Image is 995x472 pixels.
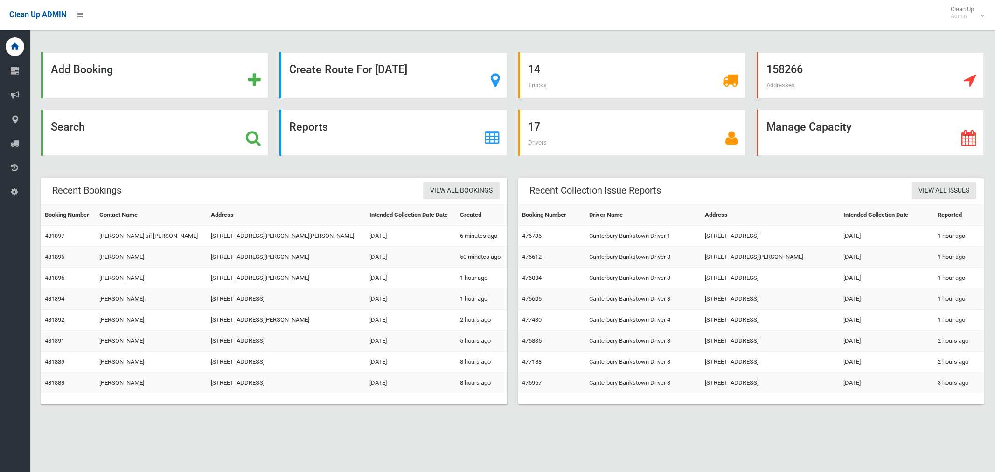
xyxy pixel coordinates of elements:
[366,331,456,352] td: [DATE]
[585,247,701,268] td: Canterbury Bankstown Driver 3
[934,352,984,373] td: 2 hours ago
[96,331,207,352] td: [PERSON_NAME]
[840,310,934,331] td: [DATE]
[207,352,366,373] td: [STREET_ADDRESS]
[701,247,839,268] td: [STREET_ADDRESS][PERSON_NAME]
[934,331,984,352] td: 2 hours ago
[518,181,672,200] header: Recent Collection Issue Reports
[757,110,984,156] a: Manage Capacity
[96,226,207,247] td: [PERSON_NAME] sil [PERSON_NAME]
[840,373,934,394] td: [DATE]
[366,226,456,247] td: [DATE]
[45,253,64,260] a: 481896
[456,331,507,352] td: 5 hours ago
[528,82,547,89] span: Trucks
[51,120,85,133] strong: Search
[456,289,507,310] td: 1 hour ago
[522,232,542,239] a: 476736
[701,373,839,394] td: [STREET_ADDRESS]
[840,289,934,310] td: [DATE]
[207,268,366,289] td: [STREET_ADDRESS][PERSON_NAME]
[366,289,456,310] td: [DATE]
[366,247,456,268] td: [DATE]
[45,358,64,365] a: 481889
[701,310,839,331] td: [STREET_ADDRESS]
[45,316,64,323] a: 481892
[522,316,542,323] a: 477430
[366,373,456,394] td: [DATE]
[207,289,366,310] td: [STREET_ADDRESS]
[585,310,701,331] td: Canterbury Bankstown Driver 4
[96,205,207,226] th: Contact Name
[45,232,64,239] a: 481897
[701,352,839,373] td: [STREET_ADDRESS]
[522,358,542,365] a: 477188
[96,289,207,310] td: [PERSON_NAME]
[289,63,407,76] strong: Create Route For [DATE]
[45,379,64,386] a: 481888
[96,310,207,331] td: [PERSON_NAME]
[41,52,268,98] a: Add Booking
[840,247,934,268] td: [DATE]
[366,310,456,331] td: [DATE]
[41,205,96,226] th: Booking Number
[456,226,507,247] td: 6 minutes ago
[96,352,207,373] td: [PERSON_NAME]
[45,274,64,281] a: 481895
[585,205,701,226] th: Driver Name
[840,331,934,352] td: [DATE]
[701,226,839,247] td: [STREET_ADDRESS]
[701,331,839,352] td: [STREET_ADDRESS]
[701,289,839,310] td: [STREET_ADDRESS]
[840,226,934,247] td: [DATE]
[423,182,500,200] a: View All Bookings
[207,205,366,226] th: Address
[456,205,507,226] th: Created
[585,268,701,289] td: Canterbury Bankstown Driver 3
[912,182,976,200] a: View All Issues
[518,205,586,226] th: Booking Number
[701,268,839,289] td: [STREET_ADDRESS]
[366,268,456,289] td: [DATE]
[456,352,507,373] td: 8 hours ago
[840,352,934,373] td: [DATE]
[528,139,547,146] span: Drivers
[951,13,974,20] small: Admin
[518,110,745,156] a: 17 Drivers
[766,82,795,89] span: Addresses
[96,247,207,268] td: [PERSON_NAME]
[41,110,268,156] a: Search
[934,289,984,310] td: 1 hour ago
[518,52,745,98] a: 14 Trucks
[528,63,540,76] strong: 14
[840,205,934,226] th: Intended Collection Date
[366,352,456,373] td: [DATE]
[9,10,66,19] span: Clean Up ADMIN
[528,120,540,133] strong: 17
[207,310,366,331] td: [STREET_ADDRESS][PERSON_NAME]
[366,205,456,226] th: Intended Collection Date Date
[289,120,328,133] strong: Reports
[522,274,542,281] a: 476004
[45,337,64,344] a: 481891
[45,295,64,302] a: 481894
[585,289,701,310] td: Canterbury Bankstown Driver 3
[934,268,984,289] td: 1 hour ago
[207,247,366,268] td: [STREET_ADDRESS][PERSON_NAME]
[585,226,701,247] td: Canterbury Bankstown Driver 1
[934,247,984,268] td: 1 hour ago
[522,337,542,344] a: 476835
[934,373,984,394] td: 3 hours ago
[757,52,984,98] a: 158266 Addresses
[934,226,984,247] td: 1 hour ago
[41,181,132,200] header: Recent Bookings
[934,310,984,331] td: 1 hour ago
[522,253,542,260] a: 476612
[585,352,701,373] td: Canterbury Bankstown Driver 3
[207,373,366,394] td: [STREET_ADDRESS]
[766,63,803,76] strong: 158266
[456,373,507,394] td: 8 hours ago
[585,331,701,352] td: Canterbury Bankstown Driver 3
[279,52,507,98] a: Create Route For [DATE]
[766,120,851,133] strong: Manage Capacity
